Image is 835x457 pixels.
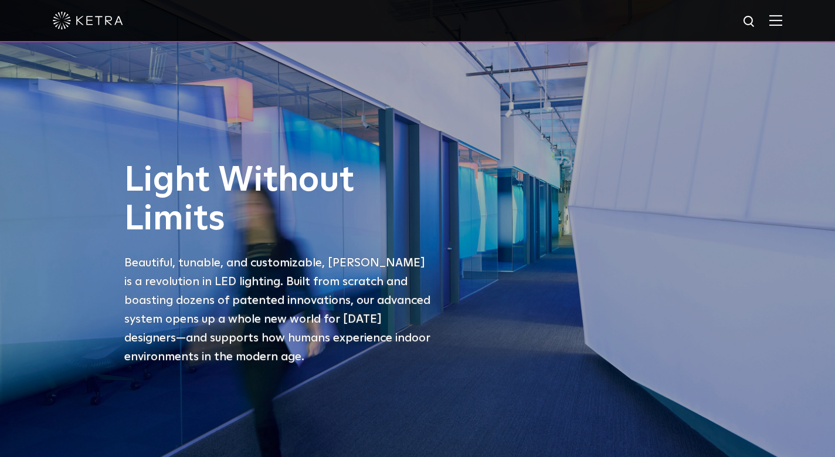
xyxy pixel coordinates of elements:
[769,15,782,26] img: Hamburger%20Nav.svg
[124,332,430,363] span: —and supports how humans experience indoor environments in the modern age.
[124,253,435,366] p: Beautiful, tunable, and customizable, [PERSON_NAME] is a revolution in LED lighting. Built from s...
[53,12,123,29] img: ketra-logo-2019-white
[742,15,757,29] img: search icon
[124,161,435,239] h1: Light Without Limits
